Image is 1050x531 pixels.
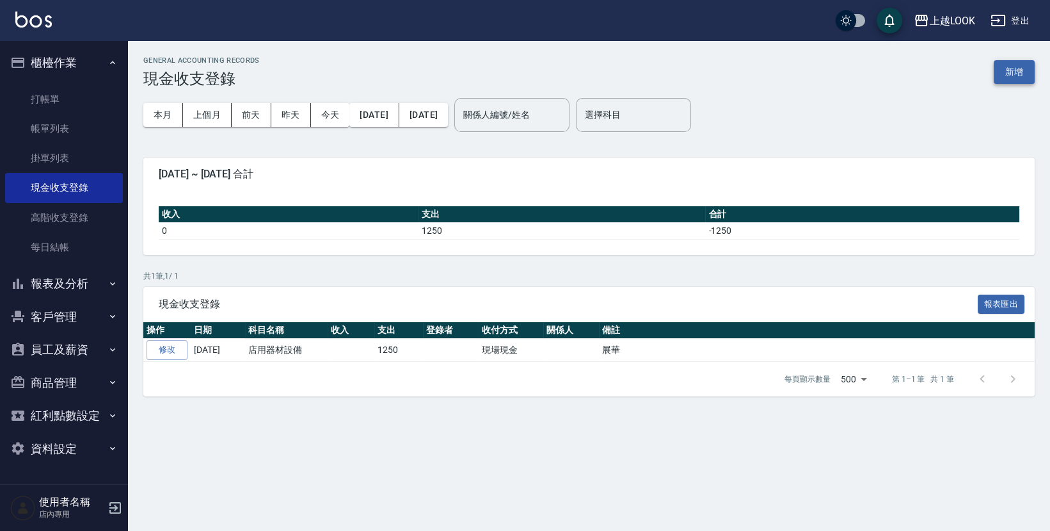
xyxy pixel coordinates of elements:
[245,339,328,362] td: 店用器材設備
[994,60,1035,84] button: 新增
[15,12,52,28] img: Logo
[39,496,104,509] h5: 使用者名稱
[349,103,399,127] button: [DATE]
[183,103,232,127] button: 上個月
[5,300,123,334] button: 客戶管理
[374,339,424,362] td: 1250
[423,322,479,339] th: 登錄者
[418,206,705,223] th: 支出
[159,222,418,239] td: 0
[5,366,123,400] button: 商品管理
[5,432,123,466] button: 資料設定
[374,322,424,339] th: 支出
[5,399,123,432] button: 紅利點數設定
[705,206,1019,223] th: 合計
[418,222,705,239] td: 1250
[5,114,123,143] a: 帳單列表
[705,222,1019,239] td: -1250
[978,297,1025,309] a: 報表匯出
[143,270,1035,282] p: 共 1 筆, 1 / 1
[311,103,350,127] button: 今天
[929,13,975,29] div: 上越LOOK
[5,46,123,79] button: 櫃檯作業
[159,168,1019,181] span: [DATE] ~ [DATE] 合計
[892,373,954,385] p: 第 1–1 筆 共 1 筆
[599,339,1035,362] td: 展華
[245,322,328,339] th: 科目名稱
[191,322,245,339] th: 日期
[599,322,1035,339] th: 備註
[877,8,902,33] button: save
[985,9,1035,33] button: 登出
[399,103,448,127] button: [DATE]
[978,295,1025,315] button: 報表匯出
[543,322,599,339] th: 關係人
[39,509,104,520] p: 店內專用
[10,495,36,521] img: Person
[328,322,374,339] th: 收入
[784,373,831,385] p: 每頁顯示數量
[836,362,871,396] div: 500
[143,70,260,88] h3: 現金收支登錄
[479,322,543,339] th: 收付方式
[5,233,123,262] a: 每日結帳
[5,85,123,114] a: 打帳單
[909,8,980,34] button: 上越LOOK
[159,298,978,311] span: 現金收支登錄
[994,65,1035,78] a: 新增
[143,322,191,339] th: 操作
[5,203,123,233] a: 高階收支登錄
[143,56,260,65] h2: GENERAL ACCOUNTING RECORDS
[191,339,245,362] td: [DATE]
[147,340,187,360] a: 修改
[271,103,311,127] button: 昨天
[159,206,418,223] th: 收入
[5,267,123,300] button: 報表及分析
[5,333,123,366] button: 員工及薪資
[5,143,123,173] a: 掛單列表
[143,103,183,127] button: 本月
[232,103,271,127] button: 前天
[5,173,123,202] a: 現金收支登錄
[479,339,543,362] td: 現場現金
